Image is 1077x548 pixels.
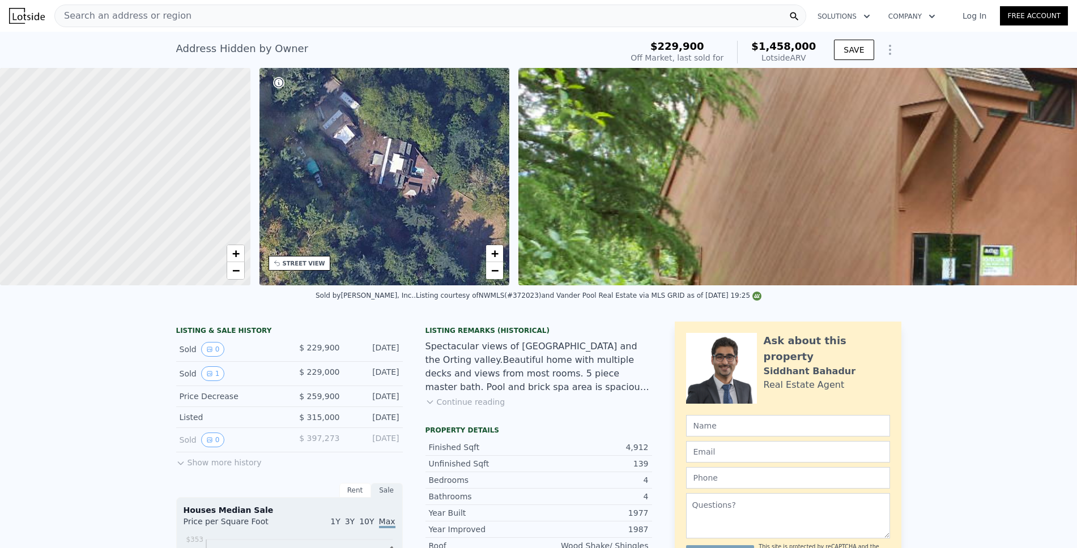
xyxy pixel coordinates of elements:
[539,458,649,469] div: 139
[349,391,399,402] div: [DATE]
[371,483,403,498] div: Sale
[879,6,944,27] button: Company
[9,8,45,24] img: Lotside
[752,292,761,301] img: NWMLS Logo
[201,342,225,357] button: View historical data
[539,524,649,535] div: 1987
[751,52,816,63] div: Lotside ARV
[949,10,1000,22] a: Log In
[180,391,280,402] div: Price Decrease
[227,245,244,262] a: Zoom in
[429,491,539,502] div: Bathrooms
[486,262,503,279] a: Zoom out
[201,366,225,381] button: View historical data
[299,413,339,422] span: $ 315,000
[751,40,816,52] span: $1,458,000
[232,263,239,277] span: −
[539,491,649,502] div: 4
[180,366,280,381] div: Sold
[359,517,374,526] span: 10Y
[425,326,652,335] div: Listing Remarks (Historical)
[686,415,890,436] input: Name
[425,426,652,435] div: Property details
[186,536,203,543] tspan: $353
[201,433,225,447] button: View historical data
[1000,6,1068,25] a: Free Account
[176,326,403,337] div: LISTING & SALE HISTORY
[539,507,649,519] div: 1977
[416,292,761,299] div: Listing courtesy of NWMLS (#372023) and Vander Pool Real Estate via MLS GRID as of [DATE] 19:25
[539,442,649,453] div: 4,912
[764,378,845,392] div: Real Estate Agent
[227,262,244,279] a: Zoom out
[349,412,399,423] div: [DATE]
[345,517,355,526] span: 3Y
[176,452,262,468] button: Show more history
[299,434,339,443] span: $ 397,273
[55,9,191,23] span: Search an address or region
[299,343,339,352] span: $ 229,900
[180,433,280,447] div: Sold
[339,483,371,498] div: Rent
[184,516,290,534] div: Price per Square Foot
[180,342,280,357] div: Sold
[349,342,399,357] div: [DATE]
[686,441,890,463] input: Email
[283,259,325,268] div: STREET VIEW
[349,366,399,381] div: [DATE]
[429,507,539,519] div: Year Built
[299,392,339,401] span: $ 259,900
[429,474,539,486] div: Bedrooms
[429,442,539,453] div: Finished Sqft
[425,396,505,408] button: Continue reading
[316,292,416,299] div: Sold by [PERSON_NAME], Inc. .
[764,333,890,365] div: Ask about this property
[764,365,856,378] div: Siddhant Bahadur
[330,517,340,526] span: 1Y
[879,38,901,61] button: Show Options
[176,41,309,57] div: Address Hidden by Owner
[425,340,652,394] div: Spectacular views of [GEOGRAPHIC_DATA] and the Orting valley.Beautiful home with multiple decks a...
[299,367,339,376] span: $ 229,000
[539,474,649,486] div: 4
[184,504,395,516] div: Houses Median Sale
[491,246,499,260] span: +
[650,40,704,52] span: $229,900
[808,6,879,27] button: Solutions
[232,246,239,260] span: +
[349,433,399,447] div: [DATE]
[834,40,874,60] button: SAVE
[180,412,280,423] div: Listed
[429,458,539,469] div: Unfinished Sqft
[379,517,395,528] span: Max
[486,245,503,262] a: Zoom in
[429,524,539,535] div: Year Improved
[686,467,890,489] input: Phone
[631,52,723,63] div: Off Market, last sold for
[491,263,499,277] span: −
